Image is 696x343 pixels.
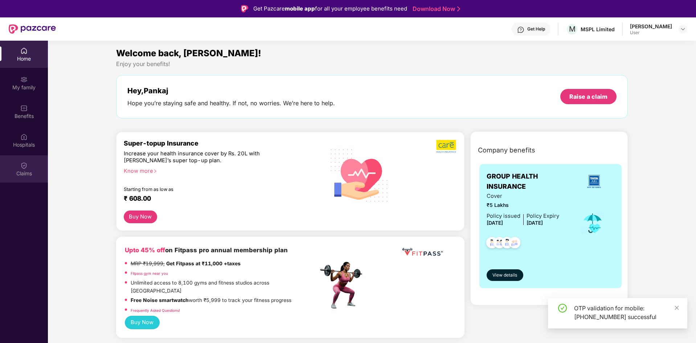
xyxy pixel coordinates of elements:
img: svg+xml;base64,PHN2ZyB4bWxucz0iaHR0cDovL3d3dy53My5vcmcvMjAwMC9zdmciIHdpZHRoPSI0OC45MTUiIGhlaWdodD... [491,235,508,253]
div: Hey, Pankaj [127,86,335,95]
del: MRP ₹19,999, [131,261,165,266]
a: Download Now [413,5,458,13]
img: svg+xml;base64,PHN2ZyBpZD0iQmVuZWZpdHMiIHhtbG5zPSJodHRwOi8vd3d3LnczLm9yZy8yMDAwL3N2ZyIgd2lkdGg9Ij... [20,105,28,112]
div: Policy issued [487,212,520,220]
span: [DATE] [487,220,503,226]
span: close [674,305,679,310]
div: [PERSON_NAME] [630,23,672,30]
img: Logo [241,5,248,12]
div: Hope you’re staying safe and healthy. If not, no worries. We’re here to help. [127,99,335,107]
a: Fitpass gym near you [131,271,168,275]
img: svg+xml;base64,PHN2ZyB4bWxucz0iaHR0cDovL3d3dy53My5vcmcvMjAwMC9zdmciIHhtbG5zOnhsaW5rPSJodHRwOi8vd3... [325,140,394,210]
img: icon [581,211,605,235]
button: View details [487,269,523,281]
img: svg+xml;base64,PHN2ZyB3aWR0aD0iMjAiIGhlaWdodD0iMjAiIHZpZXdCb3g9IjAgMCAyMCAyMCIgZmlsbD0ibm9uZSIgeG... [20,76,28,83]
span: check-circle [558,304,567,313]
div: Raise a claim [569,93,607,101]
div: ₹ 608.00 [124,195,311,203]
span: [DATE] [527,220,543,226]
strong: mobile app [285,5,315,12]
img: svg+xml;base64,PHN2ZyB4bWxucz0iaHR0cDovL3d3dy53My5vcmcvMjAwMC9zdmciIHdpZHRoPSI0OC45NDMiIGhlaWdodD... [498,235,516,253]
span: Cover [487,192,559,200]
img: fpp.png [318,260,369,311]
img: svg+xml;base64,PHN2ZyBpZD0iRHJvcGRvd24tMzJ4MzIiIHhtbG5zPSJodHRwOi8vd3d3LnczLm9yZy8yMDAwL3N2ZyIgd2... [680,26,686,32]
button: Buy Now [125,316,160,329]
a: Frequently Asked Questions! [131,308,180,313]
div: Starting from as low as [124,187,287,192]
div: Policy Expiry [527,212,559,220]
span: Welcome back, [PERSON_NAME]! [116,48,261,58]
p: worth ₹5,999 to track your fitness progress [131,297,291,305]
img: svg+xml;base64,PHN2ZyBpZD0iSG9tZSIgeG1sbnM9Imh0dHA6Ly93d3cudzMub3JnLzIwMDAvc3ZnIiB3aWR0aD0iMjAiIG... [20,47,28,54]
span: Company benefits [478,145,535,155]
span: View details [492,272,517,279]
img: svg+xml;base64,PHN2ZyBpZD0iSGVscC0zMngzMiIgeG1sbnM9Imh0dHA6Ly93d3cudzMub3JnLzIwMDAvc3ZnIiB3aWR0aD... [517,26,524,33]
b: on Fitpass pro annual membership plan [125,246,288,254]
img: svg+xml;base64,PHN2ZyB4bWxucz0iaHR0cDovL3d3dy53My5vcmcvMjAwMC9zdmciIHdpZHRoPSI0OC45NDMiIGhlaWdodD... [506,235,524,253]
img: insurerLogo [584,172,604,191]
div: Get Pazcare for all your employee benefits need [253,4,407,13]
img: Stroke [457,5,460,13]
button: Buy Now [124,211,157,223]
p: Unlimited access to 8,100 gyms and fitness studios across [GEOGRAPHIC_DATA] [131,279,318,295]
div: User [630,30,672,36]
span: right [153,169,157,173]
b: Upto 45% off [125,246,165,254]
span: GROUP HEALTH INSURANCE [487,171,573,192]
div: Know more [124,168,314,173]
img: New Pazcare Logo [9,24,56,34]
div: MSPL Limited [581,26,615,33]
strong: Get Fitpass at ₹11,000 +taxes [166,261,241,266]
img: fppp.png [401,245,444,259]
strong: Free Noise smartwatch [131,297,189,303]
div: Get Help [527,26,545,32]
span: ₹5 Lakhs [487,201,559,209]
span: M [569,25,576,33]
img: svg+xml;base64,PHN2ZyBpZD0iQ2xhaW0iIHhtbG5zPSJodHRwOi8vd3d3LnczLm9yZy8yMDAwL3N2ZyIgd2lkdGg9IjIwIi... [20,162,28,169]
div: OTP validation for mobile: [PHONE_NUMBER] successful [574,304,679,321]
img: svg+xml;base64,PHN2ZyB4bWxucz0iaHR0cDovL3d3dy53My5vcmcvMjAwMC9zdmciIHdpZHRoPSI0OC45NDMiIGhlaWdodD... [483,235,501,253]
div: Super-topup Insurance [124,139,318,147]
img: b5dec4f62d2307b9de63beb79f102df3.png [436,139,457,153]
div: Increase your health insurance cover by Rs. 20L with [PERSON_NAME]’s super top-up plan. [124,150,287,164]
img: svg+xml;base64,PHN2ZyBpZD0iSG9zcGl0YWxzIiB4bWxucz0iaHR0cDovL3d3dy53My5vcmcvMjAwMC9zdmciIHdpZHRoPS... [20,133,28,140]
div: Enjoy your benefits! [116,60,628,68]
